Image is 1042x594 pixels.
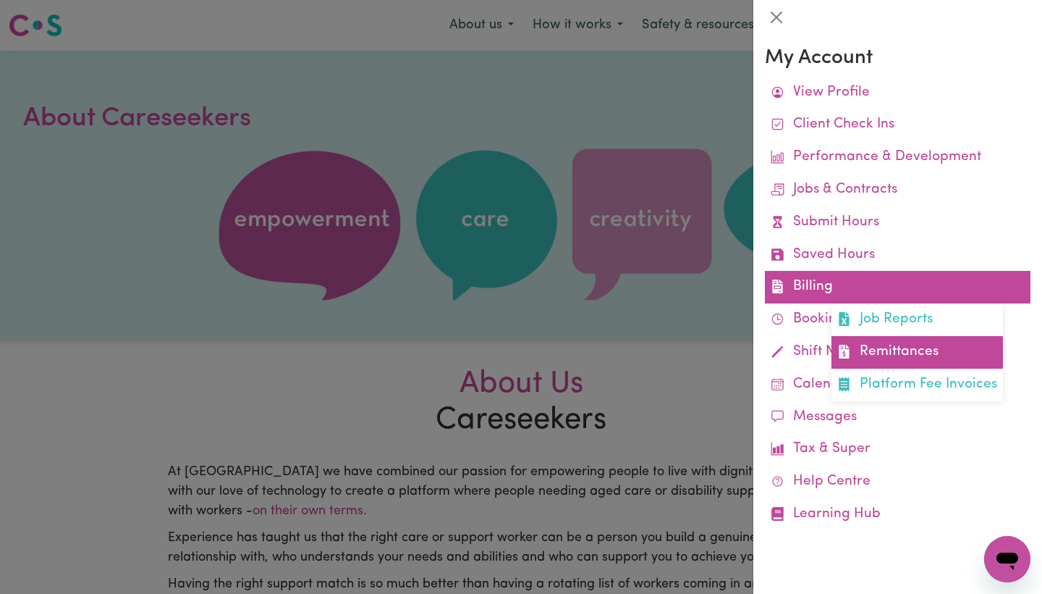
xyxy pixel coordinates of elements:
a: Saved Hours [765,239,1030,272]
a: BillingJob ReportsRemittancesPlatform Fee Invoices [765,271,1030,304]
a: Bookings [765,304,1030,336]
a: Tax & Super [765,433,1030,466]
a: View Profile [765,77,1030,109]
a: Remittances [831,336,1003,369]
a: Client Check Ins [765,109,1030,141]
a: Performance & Development [765,141,1030,174]
a: Job Reports [831,304,1003,336]
a: Help Centre [765,466,1030,498]
a: Platform Fee Invoices [831,369,1003,401]
a: Learning Hub [765,498,1030,531]
a: Jobs & Contracts [765,174,1030,206]
button: Close [765,6,788,29]
a: Submit Hours [765,206,1030,239]
iframe: Button to launch messaging window [984,536,1030,582]
a: Messages [765,401,1030,434]
a: Shift Notes [765,336,1030,369]
a: Calendar [765,369,1030,401]
h3: My Account [765,46,1030,71]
